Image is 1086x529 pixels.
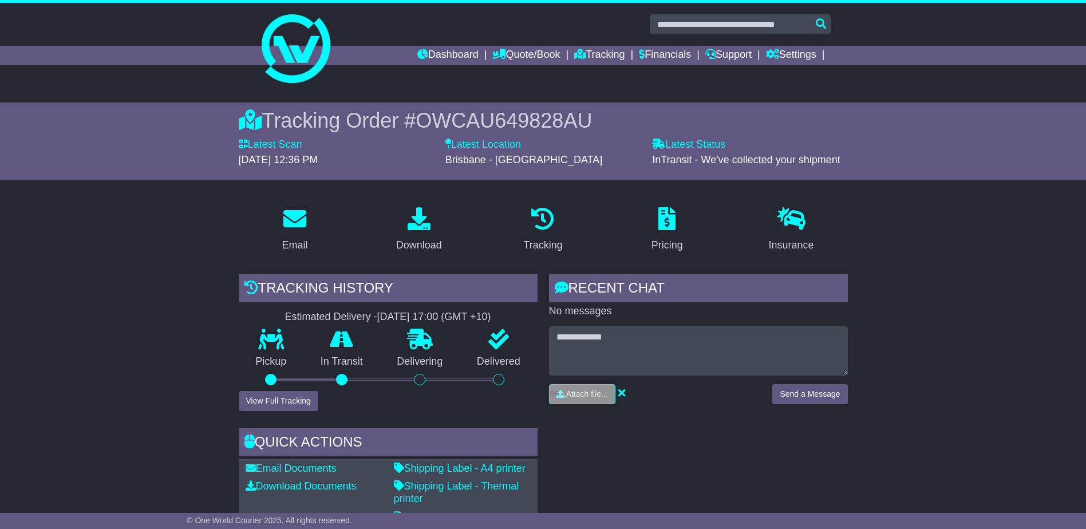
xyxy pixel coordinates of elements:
div: Email [282,238,307,253]
a: Tracking [516,203,570,257]
a: Consignment Note [394,511,487,523]
label: Latest Location [445,139,521,151]
div: Pricing [651,238,683,253]
a: Support [705,46,752,65]
div: Tracking [523,238,562,253]
div: Tracking Order # [239,108,848,133]
a: Settings [766,46,816,65]
a: Financials [639,46,691,65]
span: © One World Courier 2025. All rights reserved. [187,516,352,525]
div: RECENT CHAT [549,274,848,305]
span: OWCAU649828AU [416,109,592,132]
a: Dashboard [417,46,479,65]
a: Shipping Label - A4 printer [394,463,526,474]
div: Estimated Delivery - [239,311,538,323]
div: Insurance [769,238,814,253]
p: In Transit [303,356,380,368]
a: Shipping Label - Thermal printer [394,480,519,504]
a: Quote/Book [492,46,560,65]
span: Brisbane - [GEOGRAPHIC_DATA] [445,154,602,165]
a: Email [274,203,315,257]
label: Latest Status [652,139,725,151]
p: Pickup [239,356,304,368]
div: Download [396,238,442,253]
a: Download [389,203,449,257]
p: Delivering [380,356,460,368]
label: Latest Scan [239,139,302,151]
span: InTransit - We've collected your shipment [652,154,840,165]
p: No messages [549,305,848,318]
span: [DATE] 12:36 PM [239,154,318,165]
div: [DATE] 17:00 (GMT +10) [377,311,491,323]
div: Tracking history [239,274,538,305]
a: Tracking [574,46,625,65]
div: Quick Actions [239,428,538,459]
a: Pricing [644,203,690,257]
button: Send a Message [772,384,847,404]
button: View Full Tracking [239,391,318,411]
a: Email Documents [246,463,337,474]
p: Delivered [460,356,538,368]
a: Download Documents [246,480,357,492]
a: Insurance [761,203,822,257]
